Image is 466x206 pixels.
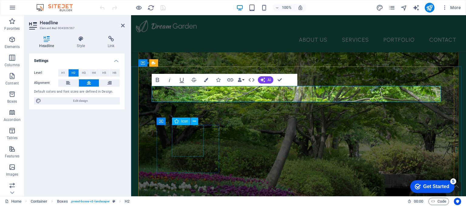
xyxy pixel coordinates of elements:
[274,74,285,86] button: Confirm (Ctrl+⏎)
[125,198,130,205] span: Click to select. Double-click to edit
[5,44,20,49] p: Elements
[176,74,187,86] button: Underline (Ctrl+U)
[5,81,19,86] p: Content
[31,198,130,205] nav: breadcrumb
[31,198,48,205] span: Click to select. Double-click to edit
[35,4,80,11] img: Editor Logo
[4,26,20,31] p: Favorites
[407,198,424,205] h6: Session time
[135,4,142,11] button: Click here to leave preview mode and continue editing
[426,4,433,11] i: Publish
[69,69,79,77] button: H2
[400,4,407,11] i: Navigator
[43,1,49,7] div: 5
[428,198,449,205] button: Code
[34,69,58,77] label: Level
[67,36,98,49] h4: Style
[113,69,116,77] span: H6
[246,74,257,86] button: HTML
[298,5,303,10] i: On resize automatically adjust zoom level to fit chosen device.
[5,198,22,205] a: Click to cancel selection. Double-click to open Pages
[61,69,65,77] span: H1
[147,4,154,11] button: reload
[200,74,212,86] button: Colors
[43,97,118,105] span: Edit design
[102,69,106,77] span: H5
[79,69,89,77] button: H3
[58,69,68,77] button: H1
[413,4,420,11] i: AI Writer
[268,78,271,82] span: AI
[442,5,461,11] span: More
[89,69,99,77] button: H4
[7,136,18,140] p: Tables
[400,4,408,11] button: navigator
[273,4,294,11] button: 100%
[425,3,434,12] button: publish
[29,53,125,64] h4: Settings
[40,26,113,31] h3: Element #ed-904306567
[92,69,96,77] span: H4
[98,36,125,49] h4: Link
[388,4,395,11] i: Pages (Ctrl+Alt+S)
[6,172,19,177] p: Images
[376,4,383,11] i: Design (Ctrl+Alt+Y)
[34,79,58,87] label: Alignment
[181,119,188,123] span: Icon
[237,74,245,86] button: Data Bindings
[454,198,461,205] button: Usercentrics
[40,20,125,26] h2: Headline
[57,198,68,205] span: Click to select. Double-click to edit
[413,4,420,11] button: text_generator
[431,198,446,205] span: Code
[3,3,48,16] div: Get Started 5 items remaining, 0% complete
[72,69,76,77] span: H2
[258,76,273,84] button: AI
[5,154,19,159] p: Features
[82,69,86,77] span: H3
[7,99,17,104] p: Boxes
[29,36,67,49] h4: Headline
[34,97,120,105] button: Edit design
[376,4,383,11] button: design
[4,117,21,122] p: Accordion
[164,74,175,86] button: Italic (Ctrl+I)
[70,198,110,205] span: . preset-boxes-v3-landscaper
[388,4,396,11] button: pages
[212,74,224,86] button: Icons
[439,3,463,12] button: More
[414,198,423,205] span: 00 00
[99,69,109,77] button: H5
[282,4,292,11] h6: 100%
[225,74,236,86] button: Link
[16,7,42,12] div: Get Started
[5,63,20,67] p: Columns
[110,69,120,77] button: H6
[113,200,115,203] i: This element is a customizable preset
[152,74,163,86] button: Bold (Ctrl+B)
[147,4,154,11] i: Reload page
[418,199,419,204] span: :
[188,74,200,86] button: Strikethrough
[34,89,120,94] div: Default colors and font sizes are defined in Design.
